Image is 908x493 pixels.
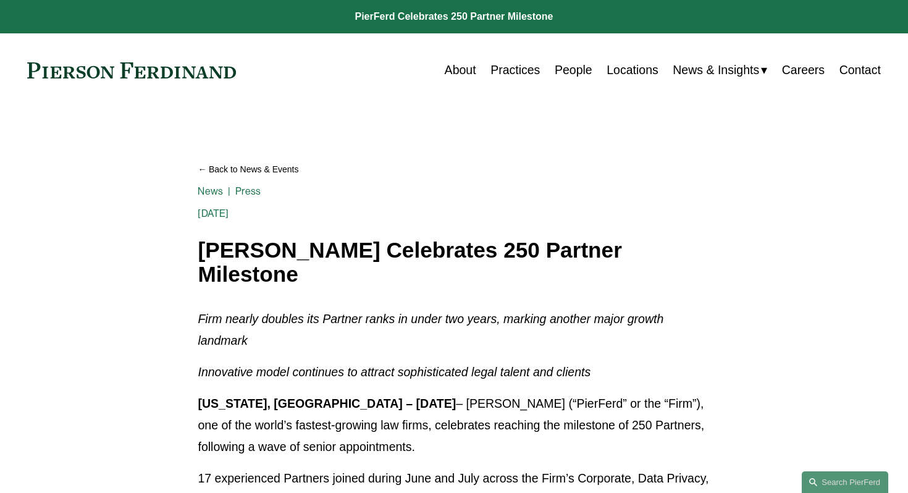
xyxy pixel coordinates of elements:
[198,208,229,219] span: [DATE]
[198,159,710,180] a: Back to News & Events
[198,312,666,347] em: Firm nearly doubles its Partner ranks in under two years, marking another major growth landmark
[555,58,592,82] a: People
[839,58,881,82] a: Contact
[198,365,591,379] em: Innovative model continues to attract sophisticated legal talent and clients
[782,58,825,82] a: Careers
[802,471,888,493] a: Search this site
[198,185,223,197] a: News
[673,58,767,82] a: folder dropdown
[490,58,540,82] a: Practices
[673,59,759,81] span: News & Insights
[198,393,710,458] p: – [PERSON_NAME] (“PierFerd” or the “Firm”), one of the world’s fastest-growing law firms, celebra...
[445,58,476,82] a: About
[198,397,456,410] strong: [US_STATE], [GEOGRAPHIC_DATA] – [DATE]
[607,58,658,82] a: Locations
[198,238,710,286] h1: [PERSON_NAME] Celebrates 250 Partner Milestone
[235,185,261,197] a: Press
